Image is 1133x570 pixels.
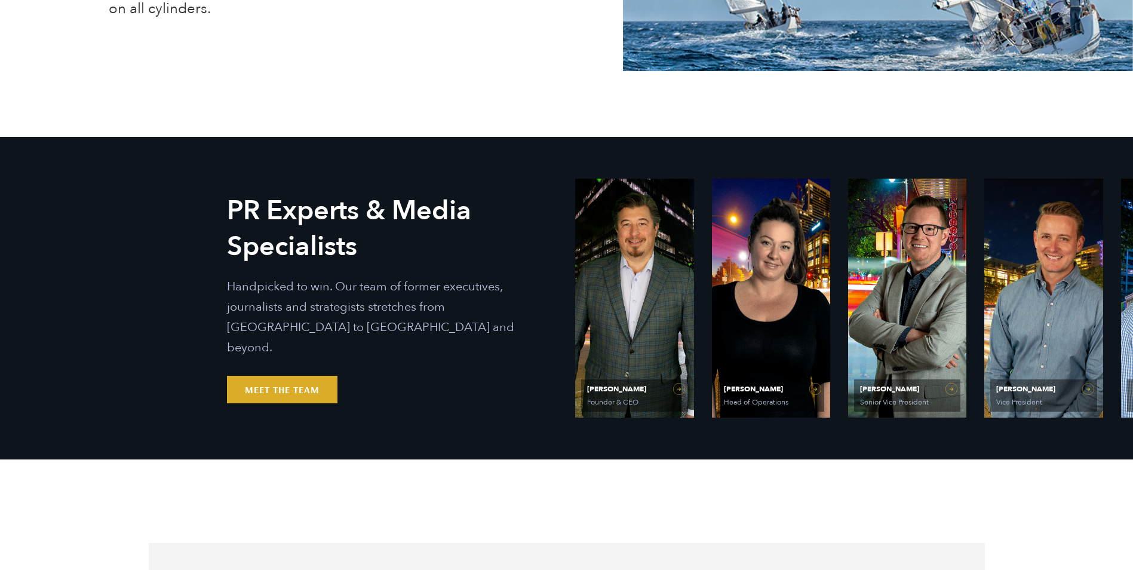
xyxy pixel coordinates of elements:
span: [PERSON_NAME] [996,385,1091,393]
span: Head of Operations [724,399,816,406]
span: Founder & CEO [587,399,679,406]
a: Meet the Team [227,376,337,403]
span: [PERSON_NAME] [724,385,818,393]
h2: PR Experts & Media Specialists [227,193,557,265]
span: Vice President [996,399,1088,406]
a: View Bio for Matt Grant [848,179,966,418]
a: View Bio for Will Kruisbrink [984,179,1103,418]
p: Handpicked to win. Our team of former executives, journalists and strategists stretches from [GEO... [227,277,557,358]
span: [PERSON_NAME] [587,385,681,393]
a: View Bio for Olivia Gardner [712,179,830,418]
span: Senior Vice President [860,399,952,406]
span: [PERSON_NAME] [860,385,954,393]
a: View Bio for Ethan Parker [575,179,693,418]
